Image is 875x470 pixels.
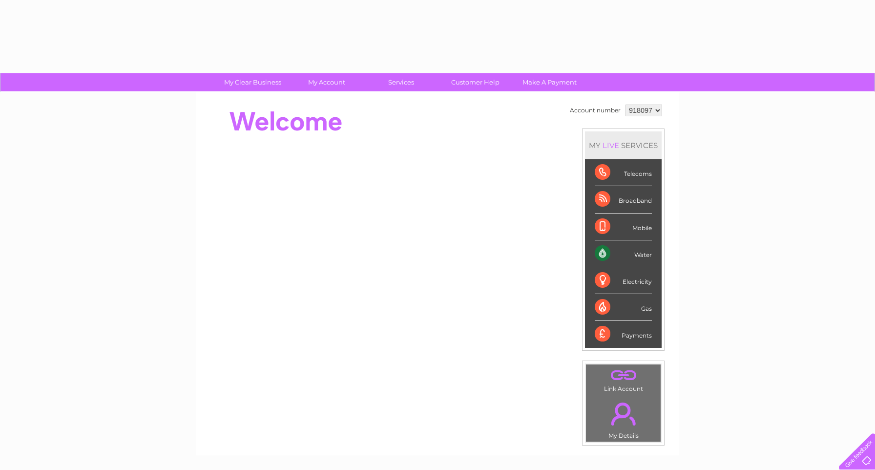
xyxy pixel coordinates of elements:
[585,394,661,442] td: My Details
[595,321,652,347] div: Payments
[212,73,293,91] a: My Clear Business
[601,141,621,150] div: LIVE
[585,131,662,159] div: MY SERVICES
[588,397,658,431] a: .
[435,73,516,91] a: Customer Help
[595,214,652,240] div: Mobile
[595,240,652,267] div: Water
[595,186,652,213] div: Broadband
[588,367,658,384] a: .
[287,73,367,91] a: My Account
[361,73,441,91] a: Services
[509,73,590,91] a: Make A Payment
[595,159,652,186] div: Telecoms
[595,294,652,321] div: Gas
[595,267,652,294] div: Electricity
[567,102,623,119] td: Account number
[585,364,661,395] td: Link Account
